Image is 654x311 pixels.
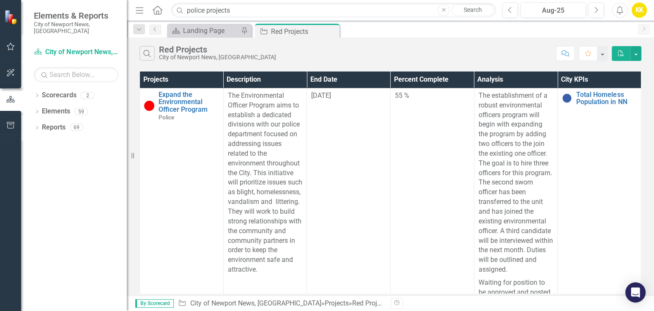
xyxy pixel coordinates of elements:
[81,92,94,99] div: 2
[183,25,239,36] div: Landing Page
[70,124,83,131] div: 69
[352,299,389,307] div: Red Projects
[171,3,496,18] input: Search ClearPoint...
[34,47,118,57] a: City of Newport News, [GEOGRAPHIC_DATA]
[159,91,219,113] a: Expand the Environmental Officer Program
[42,107,70,116] a: Elements
[42,123,66,132] a: Reports
[135,299,174,308] span: By Scorecard
[159,114,174,121] span: Police
[395,91,470,101] div: 55 %
[159,54,276,61] div: City of Newport News, [GEOGRAPHIC_DATA]
[34,11,118,21] span: Elements & Reports
[34,67,118,82] input: Search Below...
[4,10,19,25] img: ClearPoint Strategy
[42,91,77,100] a: Scorecards
[144,101,154,111] img: Below Target
[271,26,337,37] div: Red Projects
[625,282,646,303] div: Open Intercom Messenger
[562,93,572,103] img: No Information
[523,6,583,16] div: Aug-25
[576,91,637,106] a: Total Homeless Population in NN
[452,4,494,16] a: Search
[169,25,239,36] a: Landing Page
[311,91,331,99] span: [DATE]
[324,299,348,307] a: Projects
[74,108,88,115] div: 59
[520,3,586,18] button: Aug-25
[479,91,553,276] p: The establishment of a robust environmental officers program will begin with expanding the progra...
[178,299,384,308] div: » »
[190,299,321,307] a: City of Newport News, [GEOGRAPHIC_DATA]
[34,21,118,35] small: City of Newport News, [GEOGRAPHIC_DATA]
[228,91,303,275] p: The Environmental Officer Program aims to establish a dedicated divisions with our police departm...
[159,45,276,54] div: Red Projects
[479,276,553,299] p: Waiting for position to be approved and posted.
[632,3,647,18] button: KK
